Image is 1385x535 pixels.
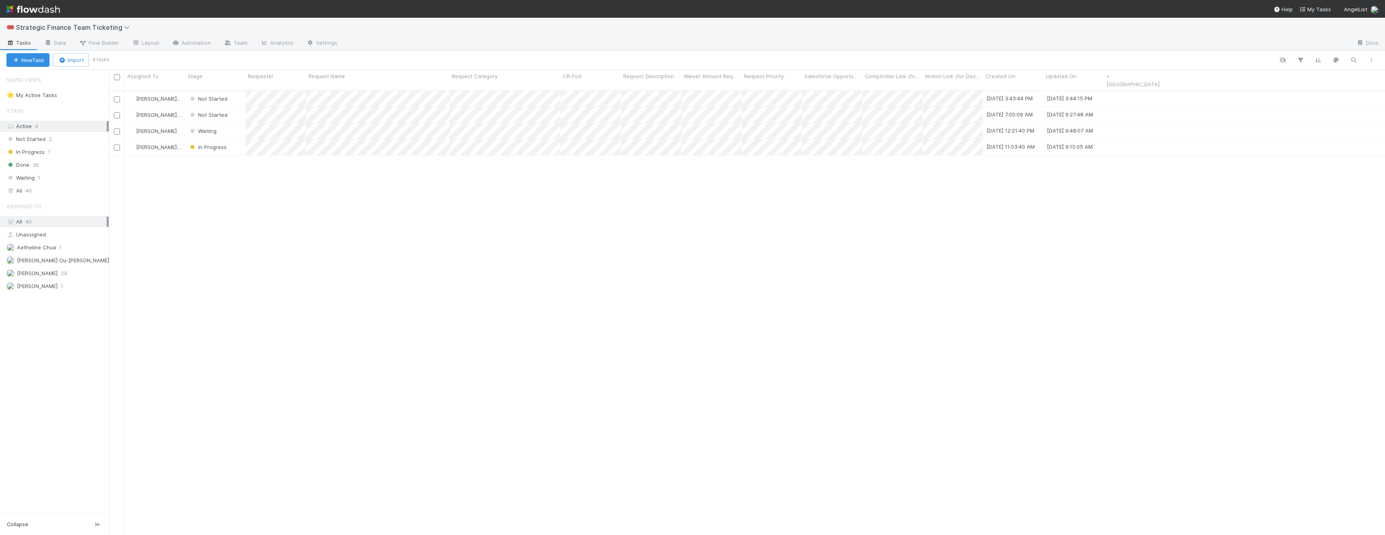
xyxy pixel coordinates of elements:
[6,243,14,251] img: avatar_103f69d0-f655-4f4f-bc28-f3abe7034599.png
[6,2,60,16] img: logo-inverted-e16ddd16eac7371096b0.svg
[188,127,217,135] div: Waiting
[72,37,126,50] a: Flow Builder
[188,95,227,102] span: Not Started
[53,53,89,67] button: Import
[49,134,52,144] span: 2
[165,37,217,50] a: Automation
[114,74,120,80] input: Toggle All Rows Selected
[7,521,28,528] span: Collapse
[1344,6,1367,12] span: AngelList
[1047,126,1093,135] div: [DATE] 9:48:07 AM
[6,72,41,88] span: Saved Views
[114,112,120,118] input: Toggle Row Selected
[925,72,981,80] span: Notion Link (for Decision/Incident Docs)
[128,112,135,118] img: avatar_0645ba0f-c375-49d5-b2e7-231debf65fc8.png
[6,173,35,183] span: Waiting
[804,72,860,80] span: Salesforce Opportunity Link (for Fund Pricing Negotiations only)
[6,39,31,47] span: Tasks
[1299,6,1331,12] span: My Tasks
[188,143,227,151] div: In Progress
[48,147,50,157] span: 1
[128,143,181,151] div: [PERSON_NAME] Ou-[PERSON_NAME]
[6,134,45,144] span: Not Started
[1273,5,1293,13] div: Help
[188,72,203,80] span: Stage
[6,186,107,196] div: All
[6,256,14,264] img: avatar_0645ba0f-c375-49d5-b2e7-231debf65fc8.png
[38,37,72,50] a: Data
[128,95,135,102] img: avatar_0645ba0f-c375-49d5-b2e7-231debf65fc8.png
[986,143,1035,151] div: [DATE] 11:03:40 AM
[6,53,50,67] button: NewTask
[38,173,40,183] span: 1
[6,24,14,31] span: 🎟️
[623,72,674,80] span: Request Description
[986,72,1015,80] span: Created On
[17,257,109,263] span: [PERSON_NAME] Ou-[PERSON_NAME]
[136,95,228,102] span: [PERSON_NAME] Ou-[PERSON_NAME]
[128,127,177,135] div: [PERSON_NAME]
[300,37,344,50] a: Settings
[16,23,134,31] span: Strategic Finance Team Ticketing
[986,110,1033,118] div: [DATE] 7:05:09 AM
[126,37,165,50] a: Layout
[1299,5,1331,13] a: My Tasks
[136,112,228,118] span: [PERSON_NAME] Ou-[PERSON_NAME]
[25,186,32,196] span: 40
[61,268,67,278] span: 29
[308,72,345,80] span: Request Name
[114,129,120,135] input: Toggle Row Selected
[1047,110,1093,118] div: [DATE] 9:27:48 AM
[6,269,14,277] img: avatar_aa4fbed5-f21b-48f3-8bdd-57047a9d59de.png
[188,95,227,103] div: Not Started
[6,91,14,98] span: ⭐
[188,111,227,119] div: Not Started
[59,243,62,253] span: 1
[188,128,217,134] span: Waiting
[17,244,56,251] span: Aetheline Chua
[6,121,107,131] div: Active
[986,126,1034,135] div: [DATE] 12:21:40 PM
[6,160,29,170] span: Done
[128,144,135,150] img: avatar_0645ba0f-c375-49d5-b2e7-231debf65fc8.png
[17,283,58,289] span: [PERSON_NAME]
[25,218,32,225] span: 40
[128,111,181,119] div: [PERSON_NAME] Ou-[PERSON_NAME]
[79,39,119,47] span: Flow Builder
[1371,6,1379,14] img: avatar_aa4fbed5-f21b-48f3-8bdd-57047a9d59de.png
[17,270,58,276] span: [PERSON_NAME]
[1106,73,1160,87] a: + [GEOGRAPHIC_DATA]
[127,72,159,80] span: Assigned To
[452,72,498,80] span: Request Category
[114,145,120,151] input: Toggle Row Selected
[1047,143,1093,151] div: [DATE] 9:15:05 AM
[865,72,921,80] span: Comptroller Link (for Fee Waivers)
[6,103,24,119] span: Stage
[33,160,39,170] span: 36
[92,56,110,63] small: 4 tasks
[136,144,228,150] span: [PERSON_NAME] Ou-[PERSON_NAME]
[6,230,107,240] div: Unassigned
[136,128,177,134] span: [PERSON_NAME]
[6,90,57,100] div: My Active Tasks
[248,72,274,80] span: Requester
[217,37,254,50] a: Team
[986,94,1033,102] div: [DATE] 3:43:44 PM
[6,217,107,227] div: All
[128,95,181,103] div: [PERSON_NAME] Ou-[PERSON_NAME]
[6,147,45,157] span: In Progress
[684,72,740,80] span: Waiver Amount Requested
[128,128,135,134] img: avatar_aa4fbed5-f21b-48f3-8bdd-57047a9d59de.png
[744,72,784,80] span: Request Priority
[1046,72,1077,80] span: Updated On
[35,123,38,129] span: 4
[563,72,581,80] span: CR Pod
[114,96,120,102] input: Toggle Row Selected
[1047,94,1092,102] div: [DATE] 3:44:15 PM
[1350,37,1385,50] a: Docs
[188,112,227,118] span: Not Started
[254,37,300,50] a: Analytics
[61,281,63,291] span: 1
[6,198,41,214] span: Assigned To
[6,282,14,290] img: avatar_022c235f-155a-4f12-b426-9592538e9d6c.png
